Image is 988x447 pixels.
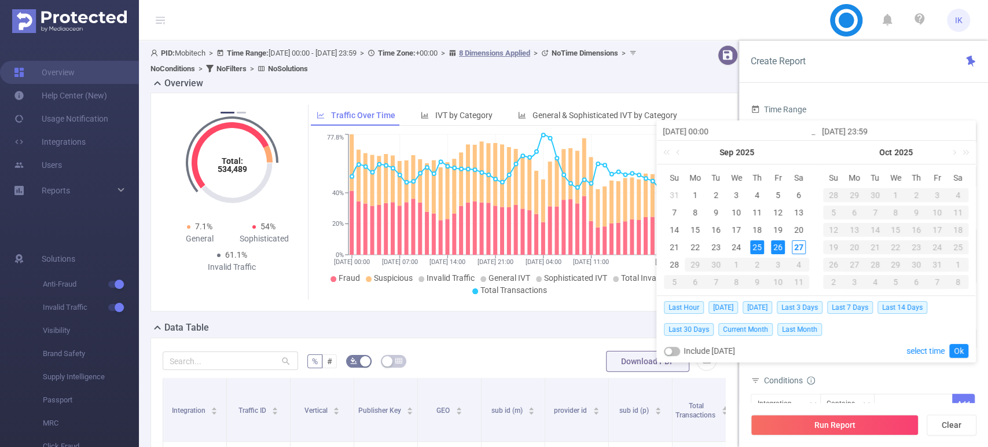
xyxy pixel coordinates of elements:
[734,141,755,164] a: 2025
[217,164,247,174] tspan: 534,489
[336,251,344,259] tspan: 0%
[751,56,806,67] span: Create Report
[865,240,886,254] div: 21
[726,275,747,289] div: 8
[927,256,947,273] td: October 31, 2025
[221,112,234,113] button: 1
[844,240,865,254] div: 20
[688,223,702,237] div: 15
[685,239,706,256] td: September 22, 2025
[43,319,139,342] span: Visibility
[718,323,773,336] span: Current Month
[927,275,947,289] div: 7
[14,107,108,130] a: Usage Notification
[480,285,547,295] span: Total Transactions
[43,342,139,365] span: Brand Safety
[667,240,681,254] div: 21
[767,204,788,221] td: September 12, 2025
[478,258,513,266] tspan: [DATE] 21:00
[844,206,865,219] div: 6
[750,240,764,254] div: 25
[227,49,269,57] b: Time Range:
[718,141,734,164] a: Sep
[886,258,906,272] div: 29
[956,141,971,164] a: Next year (Control + right)
[893,141,914,164] a: 2025
[788,221,809,239] td: September 20, 2025
[767,275,788,289] div: 10
[947,223,968,237] div: 18
[823,275,844,289] div: 2
[844,256,865,273] td: October 27, 2025
[726,173,747,183] span: We
[823,206,844,219] div: 5
[621,273,689,283] span: Total Invalid Traffic
[664,204,685,221] td: September 7, 2025
[747,275,767,289] div: 9
[771,223,785,237] div: 19
[788,173,809,183] span: Sa
[906,169,927,186] th: Thu
[863,401,870,409] i: icon: down
[886,206,906,219] div: 8
[260,222,276,231] span: 54%
[906,258,927,272] div: 30
[747,186,767,204] td: September 4, 2025
[334,258,370,266] tspan: [DATE] 00:00
[844,273,865,291] td: November 3, 2025
[906,204,927,221] td: October 9, 2025
[771,240,785,254] div: 26
[708,301,738,314] span: [DATE]
[43,296,139,319] span: Invalid Traffic
[232,233,297,245] div: Sophisticated
[865,173,886,183] span: Tu
[788,204,809,221] td: September 13, 2025
[750,188,764,202] div: 4
[706,258,726,272] div: 30
[927,240,947,254] div: 24
[664,186,685,204] td: August 31, 2025
[706,204,726,221] td: September 9, 2025
[767,221,788,239] td: September 19, 2025
[526,258,561,266] tspan: [DATE] 04:00
[664,301,704,314] span: Last Hour
[726,221,747,239] td: September 17, 2025
[706,221,726,239] td: September 16, 2025
[664,256,685,273] td: September 28, 2025
[332,189,344,197] tspan: 40%
[844,223,865,237] div: 13
[339,273,360,283] span: Fraud
[427,273,475,283] span: Invalid Traffic
[886,221,906,239] td: October 15, 2025
[382,258,418,266] tspan: [DATE] 07:00
[906,273,927,291] td: November 6, 2025
[14,61,75,84] a: Overview
[886,186,906,204] td: October 1, 2025
[685,256,706,273] td: September 29, 2025
[947,256,968,273] td: November 1, 2025
[688,188,702,202] div: 1
[947,188,968,202] div: 4
[685,173,706,183] span: Mo
[655,258,691,266] tspan: [DATE] 23:00
[906,240,927,254] div: 23
[747,273,767,291] td: October 9, 2025
[886,173,906,183] span: We
[886,256,906,273] td: October 29, 2025
[927,258,947,272] div: 31
[771,188,785,202] div: 5
[878,141,893,164] a: Oct
[927,223,947,237] div: 17
[395,357,402,364] i: icon: table
[43,389,139,412] span: Passport
[865,169,886,186] th: Tue
[729,188,743,202] div: 3
[823,273,844,291] td: November 2, 2025
[955,9,963,32] span: IK
[886,239,906,256] td: October 22, 2025
[195,222,212,231] span: 7.1%
[952,394,975,414] button: Add
[726,273,747,291] td: October 8, 2025
[167,233,232,245] div: General
[685,273,706,291] td: October 6, 2025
